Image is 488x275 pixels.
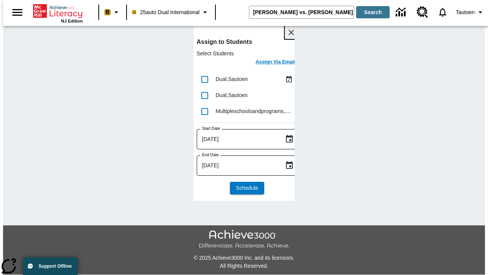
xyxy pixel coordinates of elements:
[230,182,264,194] button: Schedule
[282,131,297,147] button: Choose date, selected date is Sep 25, 2025
[39,264,72,269] span: Support Offline
[216,108,305,114] span: Multipleschoolsandprograms , Sautoen
[216,91,295,99] div: Dual, Sautoes
[3,254,485,262] p: © 2025 Achieve3000 Inc. and its licensors.
[106,7,109,17] span: B
[453,5,488,19] button: Profile/Settings
[283,74,295,85] button: Assigned Sep 25 to Sep 25
[101,5,124,19] button: Boost Class color is peach. Change class color
[6,1,29,24] button: Open side menu
[3,262,485,270] p: All Rights Reserved.
[216,107,295,115] div: Multipleschoolsandprograms, Sautoen
[412,2,433,23] a: Resource Center, Will open in new tab
[216,75,283,83] div: Dual, Sautoen
[285,26,298,39] button: Close
[61,19,83,23] span: NJ Edition
[132,8,199,16] span: 25auto Dual International
[197,37,298,47] h6: Assign to Students
[197,129,279,149] input: MMMM-DD-YYYY
[199,230,289,249] img: Achieve3000 Differentiate Accelerate Achieve
[216,92,248,98] span: Dual , Sautoes
[202,152,219,158] label: End Date
[194,23,295,201] div: lesson details
[197,50,298,57] p: Select Students
[356,6,390,18] button: Search
[282,158,297,173] button: Choose date, selected date is Sep 25, 2025
[249,6,354,18] input: search field
[255,58,295,66] h6: Assign Via Email
[33,3,83,19] a: Home
[33,3,83,23] div: Home
[129,5,213,19] button: Class: 25auto Dual International, Select your class
[202,126,220,131] label: Start Date
[216,76,248,82] span: Dual , Sautoen
[391,2,412,23] a: Data Center
[253,57,297,68] button: Assign Via Email
[236,184,258,192] span: Schedule
[197,155,279,176] input: MMMM-DD-YYYY
[23,257,78,275] button: Support Offline
[456,8,475,16] span: Tautoen
[433,2,453,22] a: Notifications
